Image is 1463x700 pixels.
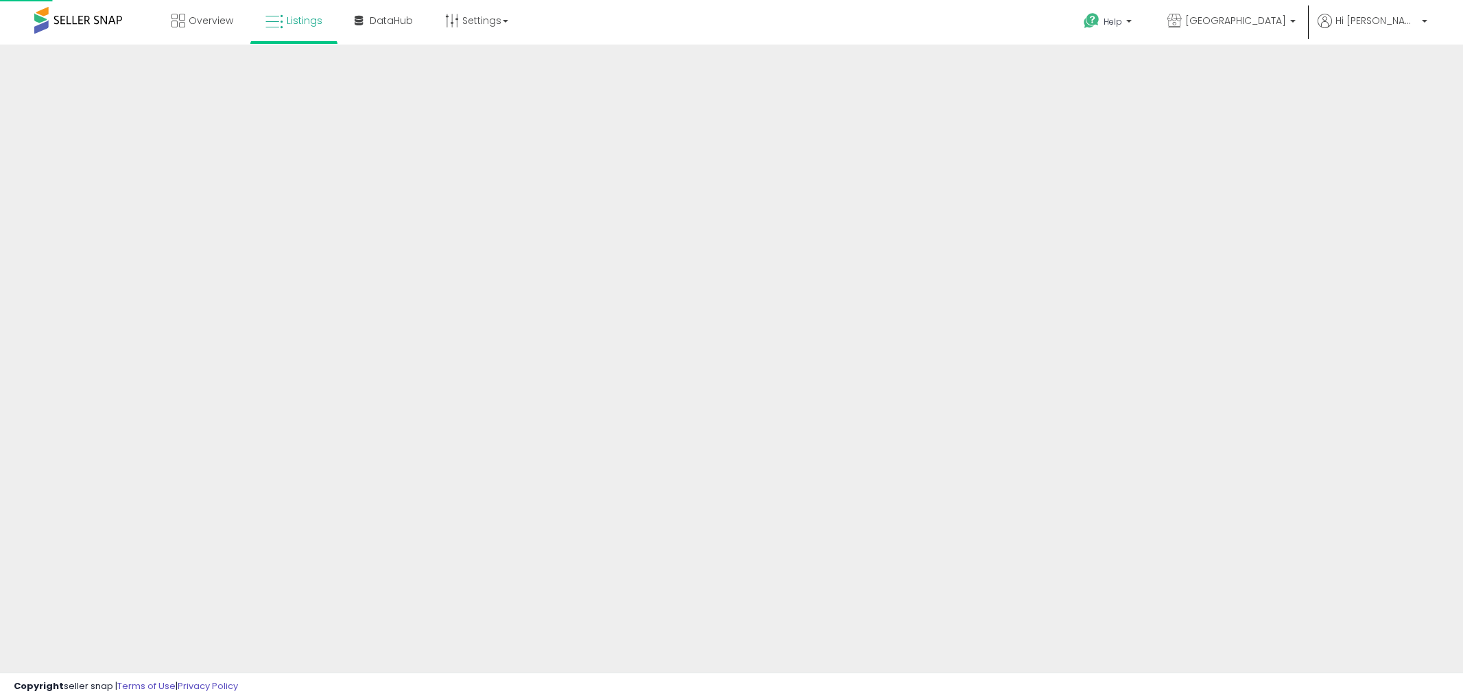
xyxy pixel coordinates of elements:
span: Hi [PERSON_NAME] [1335,14,1418,27]
span: Overview [189,14,233,27]
a: Hi [PERSON_NAME] [1318,14,1427,45]
span: Listings [287,14,322,27]
span: [GEOGRAPHIC_DATA] [1185,14,1286,27]
span: Help [1104,16,1122,27]
span: DataHub [370,14,413,27]
a: Help [1073,2,1145,45]
i: Get Help [1083,12,1100,29]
